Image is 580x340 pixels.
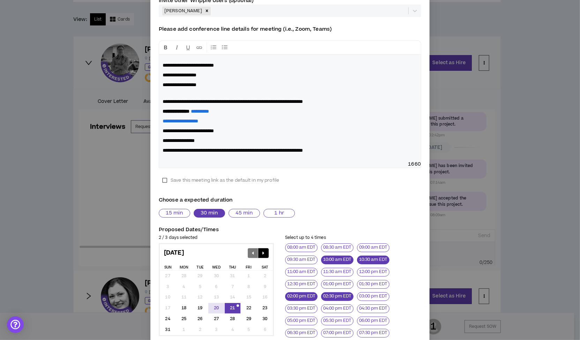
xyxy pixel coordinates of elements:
div: Sun [160,265,176,271]
button: 09:30 am EDT [285,256,318,264]
button: 10:30 am EDT [357,256,389,264]
button: 04:00 pm EDT [321,304,354,313]
div: Sat [257,265,273,271]
button: 08:00 am EDT [285,243,318,252]
button: 30 min [194,209,225,218]
button: 01:00 pm EDT [321,280,354,289]
button: 10:00 am EDT [321,256,354,264]
div: [DATE] [164,249,184,258]
button: Format Italics [172,42,182,53]
span: 1660 [408,161,421,168]
div: Open Intercom Messenger [7,316,24,333]
button: 12:00 pm EDT [357,268,389,277]
button: Format Bold [161,42,171,53]
div: Fri [240,265,256,271]
button: 06:00 pm EDT [357,317,389,325]
button: 02:00 pm EDT [285,292,318,301]
div: Tue [192,265,208,271]
label: Save this meeting link as the default in my profile [159,175,283,186]
label: Proposed Dates/Times [159,224,219,236]
button: 45 min [229,209,260,218]
button: 03:30 pm EDT [285,304,318,313]
button: 07:30 pm EDT [357,329,389,338]
button: Bullet List [208,42,219,53]
button: 15 min [159,209,190,218]
label: Choose a expected duration [159,194,421,206]
button: 02:30 pm EDT [321,292,354,301]
div: Thu [224,265,240,271]
button: 06:30 pm EDT [285,329,318,338]
button: 08:30 am EDT [321,243,354,252]
button: Insert Link [194,42,205,53]
button: 01:30 pm EDT [357,280,389,289]
button: 03:00 pm EDT [357,292,389,301]
small: Select up to 4 times [285,235,326,241]
small: 2 / 3 days selected [159,235,198,241]
button: 05:00 pm EDT [285,317,318,325]
button: 09:00 am EDT [357,243,389,252]
div: Mon [176,265,192,271]
button: 04:30 pm EDT [357,304,389,313]
button: 12:30 pm EDT [285,280,318,289]
button: 1 hr [263,209,295,218]
div: Wed [208,265,224,271]
div: Remove Stephanie Graffuis-Cain [203,7,211,15]
button: 07:00 pm EDT [321,329,354,338]
div: [PERSON_NAME] [162,7,203,15]
button: Numbered List [220,42,230,53]
label: Please add conference line details for meeting (i.e., Zoom, Teams) [159,23,332,35]
button: 11:00 am EDT [285,268,318,277]
button: 05:30 pm EDT [321,317,354,325]
button: 11:30 am EDT [321,268,354,277]
button: Format Underline [183,42,193,53]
